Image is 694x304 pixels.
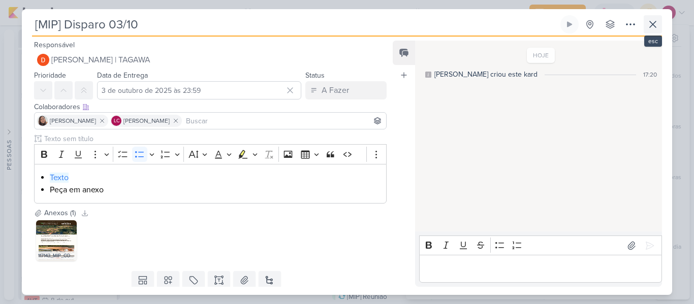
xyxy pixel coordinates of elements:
button: [PERSON_NAME] | TAGAWA [34,51,387,69]
label: Prioridade [34,71,66,80]
div: Anexos (1) [44,208,76,218]
button: A Fazer [305,81,387,99]
label: Data de Entrega [97,71,148,80]
input: Select a date [97,81,301,99]
input: Texto sem título [42,133,387,144]
img: vK5LUTCaxEdoWLMqfn1HdDhITmggPqjahLSMpFIT.jpg [36,220,77,261]
span: [PERSON_NAME] [50,116,96,125]
label: Responsável [34,41,75,49]
div: A Fazer [322,84,349,96]
span: [PERSON_NAME] | TAGAWA [51,54,150,66]
img: Sharlene Khoury [38,116,48,126]
div: Editor editing area: main [419,255,662,283]
div: Laís Costa [111,116,121,126]
div: 17:20 [643,70,657,79]
div: Editor toolbar [34,144,387,164]
img: Diego Lima | TAGAWA [37,54,49,66]
label: Status [305,71,325,80]
a: Texto [50,173,69,183]
span: [PERSON_NAME] [123,116,170,125]
input: Buscar [184,115,384,127]
div: Colaboradores [34,102,387,112]
div: Ligar relógio [565,20,574,28]
div: 117143_MIP_CONSTRUTORA___E-MAIL_MKT___RELAN%C3%87AMENTO_TERRAS_DE_MINAS___DISPARO_23_V2.jpg [36,251,77,261]
div: esc [644,36,662,47]
p: LC [114,119,119,124]
div: Editor toolbar [419,235,662,255]
input: Kard Sem Título [32,15,558,33]
li: Peça em anexo [50,184,381,196]
div: Editor editing area: main [34,164,387,204]
div: [PERSON_NAME] criou este kard [434,69,538,80]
